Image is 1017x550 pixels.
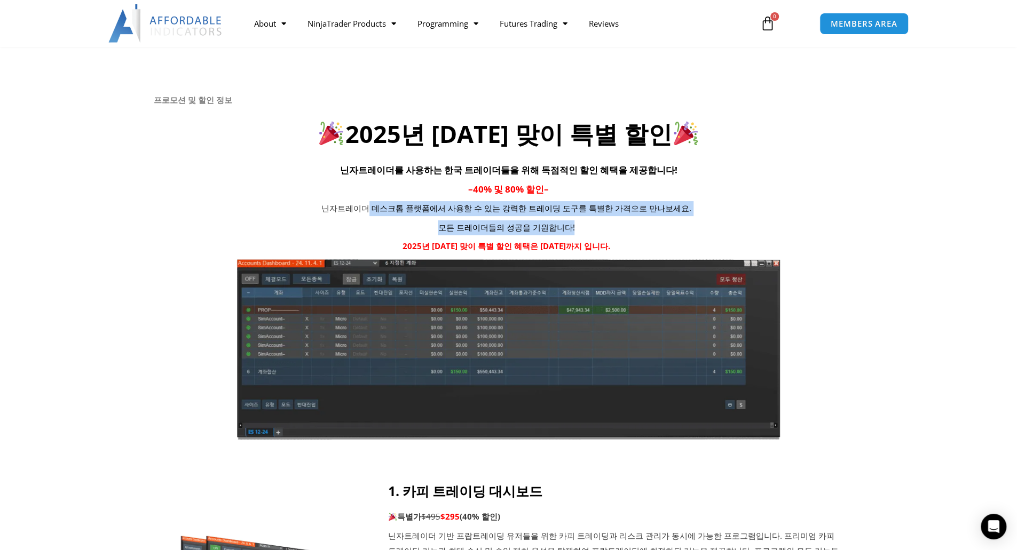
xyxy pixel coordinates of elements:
a: NinjaTrader Products [297,11,406,36]
img: 🎉 [319,121,343,145]
span: 0 [770,12,779,21]
img: 🎉 [389,513,397,521]
span: 닌자트레이더를 사용하는 한국 트레이더들을 위해 독점적인 할인 혜택을 제공합니다! [340,164,677,176]
span: – [468,183,473,195]
div: Open Intercom Messenger [981,514,1006,539]
a: About [243,11,297,36]
a: Futures Trading [488,11,578,36]
p: 모든 트레이더들의 성공을 기원합니다! [287,220,726,235]
a: 0 [744,8,791,39]
span: 40% 및 80% 할인 [473,183,544,195]
span: $295 [440,511,460,522]
p: 닌자트레이더 데스크톱 플랫폼에서 사용할 수 있는 강력한 트레이딩 도구를 특별한 가격으로 만나보세요. [287,201,726,216]
h2: 2025년 [DATE] 맞이 특별 할인 [154,118,864,150]
h6: 프로모션 및 할인 정보 [154,95,864,105]
img: 🎉 [674,121,698,145]
strong: 1. 카피 트레이딩 대시보드 [388,482,542,500]
strong: 특별가 [388,511,421,522]
span: MEMBERS AREA [831,20,897,28]
img: LogoAI | Affordable Indicators – NinjaTrader [108,4,223,43]
a: MEMBERS AREA [819,13,909,35]
nav: Menu [243,11,747,36]
img: KoreanTranslation | Affordable Indicators – NinjaTrader [235,258,782,440]
span: $495 [421,511,440,522]
a: Reviews [578,11,629,36]
b: (40% 할인) [460,511,500,522]
strong: 2025년 [DATE] 맞이 특별 할인 혜택은 [DATE]까지 입니다. [403,241,610,251]
span: – [544,183,549,195]
a: Programming [406,11,488,36]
